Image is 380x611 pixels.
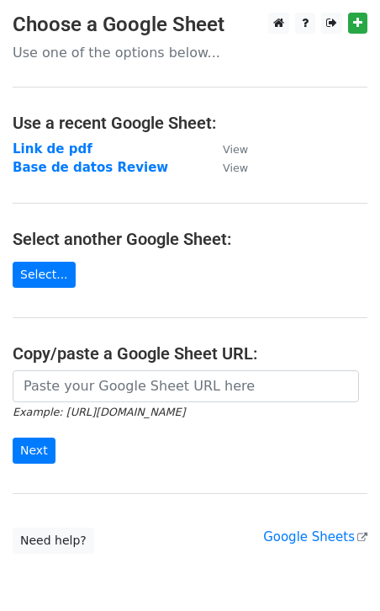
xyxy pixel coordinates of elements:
a: Select... [13,262,76,288]
small: View [223,162,248,174]
h4: Select another Google Sheet: [13,229,367,249]
p: Use one of the options below... [13,44,367,61]
a: View [206,141,248,157]
h4: Use a recent Google Sheet: [13,113,367,133]
small: View [223,143,248,156]
input: Next [13,438,55,464]
a: Base de datos Review [13,160,168,175]
input: Paste your Google Sheet URL here [13,370,359,402]
small: Example: [URL][DOMAIN_NAME] [13,406,185,418]
a: Google Sheets [263,529,367,545]
a: Need help? [13,528,94,554]
a: Link de pdf [13,141,92,157]
h3: Choose a Google Sheet [13,13,367,37]
a: View [206,160,248,175]
h4: Copy/paste a Google Sheet URL: [13,343,367,364]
